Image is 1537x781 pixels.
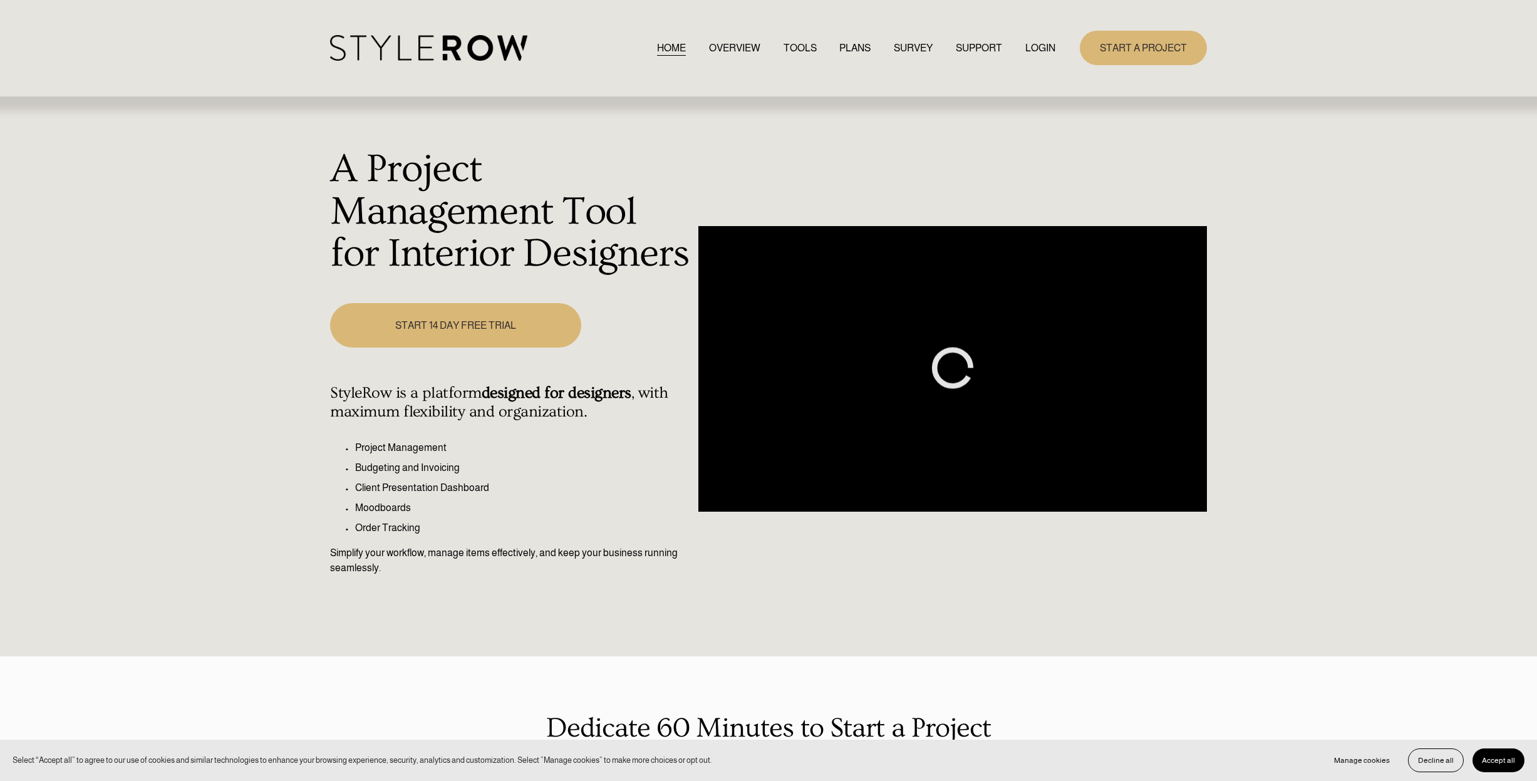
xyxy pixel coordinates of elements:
button: Manage cookies [1325,748,1399,772]
p: Select “Accept all” to agree to our use of cookies and similar technologies to enhance your brows... [13,754,712,766]
img: StyleRow [330,35,527,61]
span: Manage cookies [1334,756,1390,765]
button: Decline all [1408,748,1464,772]
span: Decline all [1418,756,1454,765]
span: SUPPORT [956,41,1002,56]
a: START A PROJECT [1080,31,1207,65]
p: Moodboards [355,500,691,515]
a: HOME [657,39,686,56]
a: TOOLS [784,39,817,56]
a: folder dropdown [956,39,1002,56]
span: Accept all [1482,756,1515,765]
p: Project Management [355,440,691,455]
a: START 14 DAY FREE TRIAL [330,303,581,348]
p: Client Presentation Dashboard [355,480,691,495]
button: Accept all [1472,748,1524,772]
p: Simplify your workflow, manage items effectively, and keep your business running seamlessly. [330,546,691,576]
a: LOGIN [1025,39,1055,56]
a: OVERVIEW [709,39,760,56]
h4: StyleRow is a platform , with maximum flexibility and organization. [330,384,691,422]
p: Dedicate 60 Minutes to Start a Project [330,707,1207,749]
p: Order Tracking [355,520,691,535]
a: SURVEY [894,39,933,56]
p: Budgeting and Invoicing [355,460,691,475]
a: PLANS [839,39,871,56]
h1: A Project Management Tool for Interior Designers [330,148,691,276]
strong: designed for designers [482,384,631,402]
